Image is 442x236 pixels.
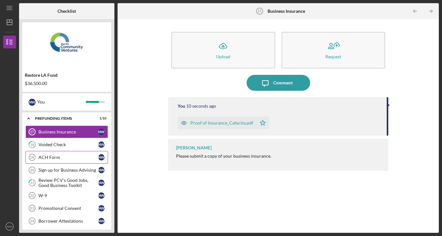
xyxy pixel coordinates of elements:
time: 2025-10-13 18:21 [186,104,216,109]
div: N W [98,167,105,173]
div: You [37,97,86,107]
div: Upload [216,54,230,59]
a: 20Sign up for Business AdvisingNW [25,164,108,176]
div: ACH Form [38,155,98,160]
a: 18Voided CheckNW [25,138,108,151]
div: N W [29,99,36,106]
tspan: 17 [257,9,261,13]
tspan: 22 [30,194,34,197]
div: N W [98,192,105,199]
a: 23Promotional ConsentNW [25,202,108,215]
div: Comment [273,75,293,91]
button: Proof of Insurance_Cafecita.pdf [178,117,269,129]
div: You [178,104,185,109]
img: Product logo [22,25,111,64]
button: Comment [247,75,310,91]
div: $36,500.00 [25,81,109,86]
a: 19ACH FormNW [25,151,108,164]
button: NW [3,220,16,233]
div: N W [98,141,105,148]
div: Proof of Insurance_Cafecita.pdf [190,120,253,125]
div: Prefunding Items [35,117,91,120]
div: Promotional Consent [38,206,98,211]
tspan: 19 [30,155,34,159]
b: Checklist [58,9,76,14]
b: Business Insurance [268,9,305,14]
a: 22W-9NW [25,189,108,202]
button: Upload [171,32,275,68]
div: N W [98,218,105,224]
tspan: 24 [30,219,34,223]
div: N W [98,180,105,186]
div: N W [98,154,105,161]
div: Review PCV's Good Jobs, Good Business Toolkit [38,178,98,188]
div: Restore LA Fund [25,73,109,78]
div: Request [325,54,341,59]
div: Please submit a copy of your business insurance. [176,154,271,159]
a: 24Borrower AttestationsNW [25,215,108,227]
a: 21Review PCV's Good Jobs, Good Business ToolkitNW [25,176,108,189]
button: Request [282,32,385,68]
tspan: 21 [30,181,34,185]
div: 1 / 10 [95,117,106,120]
div: Borrower Attestations [38,218,98,224]
div: Voided Check [38,142,98,147]
div: [PERSON_NAME] [176,145,212,150]
div: N W [98,129,105,135]
text: NW [7,225,12,228]
div: Business Insurance [38,129,98,134]
a: 17Business InsuranceNW [25,125,108,138]
div: N W [98,205,105,211]
tspan: 20 [30,168,34,172]
tspan: 23 [30,206,34,210]
tspan: 18 [30,143,34,147]
div: Sign up for Business Advising [38,168,98,173]
div: W-9 [38,193,98,198]
tspan: 17 [30,130,34,134]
